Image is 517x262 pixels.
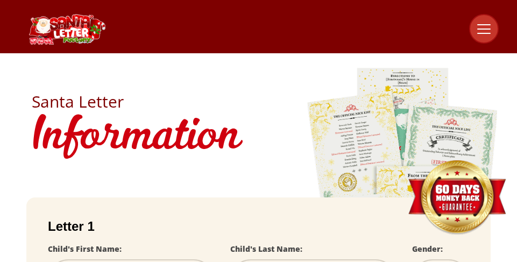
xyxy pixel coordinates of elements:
[407,160,507,236] img: Money Back Guarantee
[48,219,469,234] h2: Letter 1
[48,244,122,254] label: Child's First Name:
[412,244,443,254] label: Gender:
[230,244,302,254] label: Child's Last Name:
[32,94,485,110] h2: Santa Letter
[32,110,485,166] h1: Information
[26,14,107,45] img: Santa Letter Logo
